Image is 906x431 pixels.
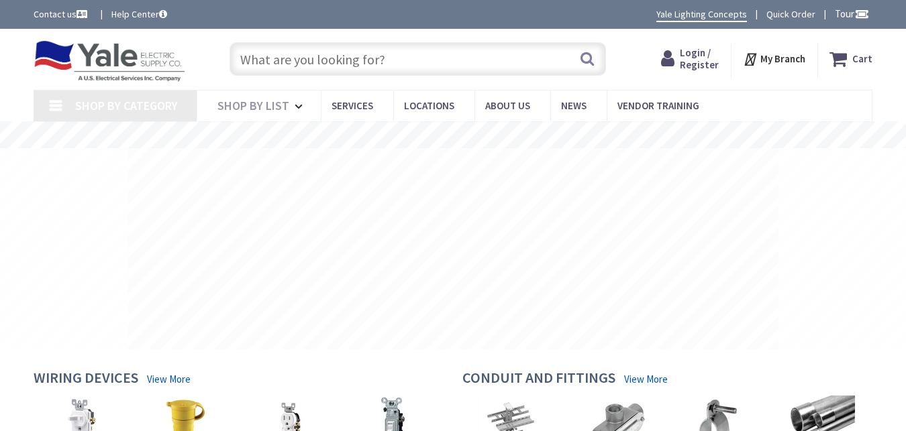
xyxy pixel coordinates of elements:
[624,372,668,386] a: View More
[230,42,607,76] input: What are you looking for?
[617,99,699,112] span: Vendor Training
[111,7,167,21] a: Help Center
[485,99,530,112] span: About Us
[217,98,289,113] span: Shop By List
[766,7,815,21] a: Quick Order
[404,99,454,112] span: Locations
[829,47,872,71] a: Cart
[561,99,587,112] span: News
[661,47,719,71] a: Login / Register
[147,372,191,386] a: View More
[462,369,615,389] h4: Conduit and Fittings
[835,7,869,20] span: Tour
[852,47,872,71] strong: Cart
[75,98,178,113] span: Shop By Category
[680,46,719,71] span: Login / Register
[34,369,138,389] h4: Wiring Devices
[332,99,373,112] span: Services
[34,7,90,21] a: Contact us
[34,40,185,82] img: Yale Electric Supply Co.
[743,47,805,71] div: My Branch
[760,52,805,65] strong: My Branch
[656,7,747,22] a: Yale Lighting Concepts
